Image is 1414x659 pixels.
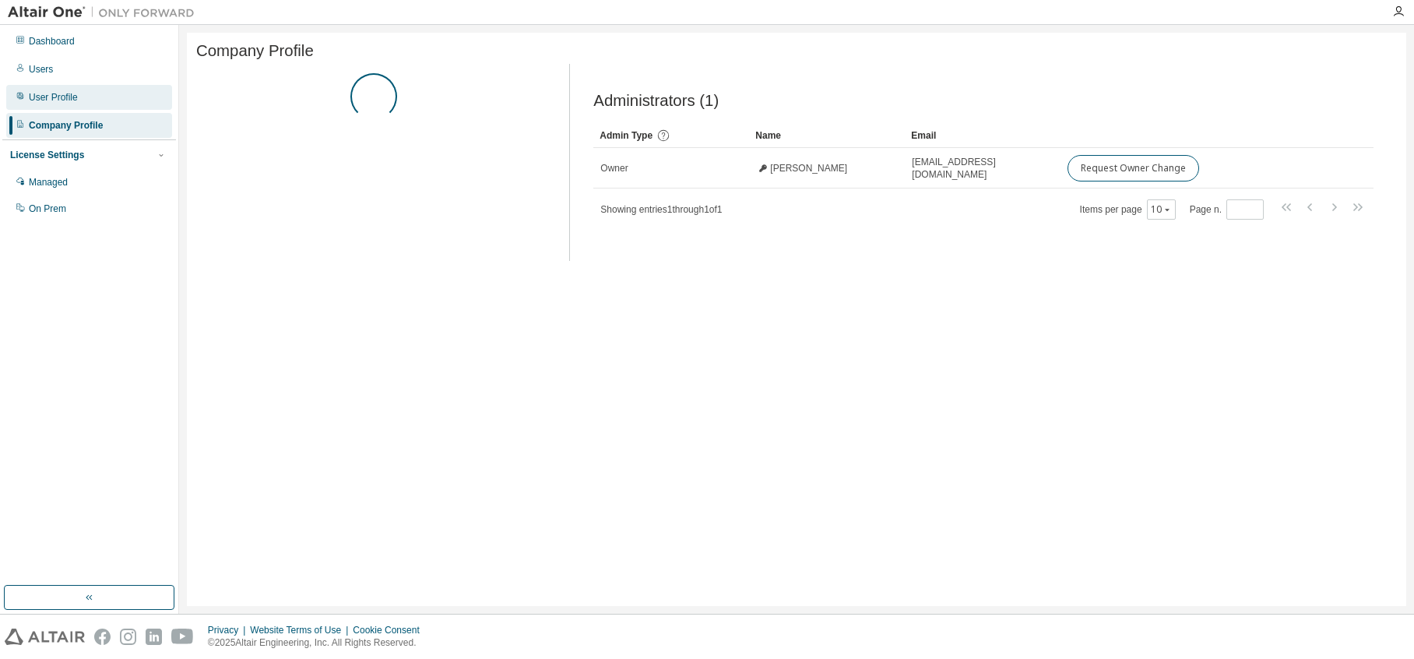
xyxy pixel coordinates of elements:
div: Company Profile [29,119,103,132]
div: Users [29,63,53,76]
span: Owner [600,162,628,174]
div: License Settings [10,149,84,161]
div: On Prem [29,203,66,215]
div: Website Terms of Use [250,624,353,636]
span: Items per page [1080,199,1176,220]
span: [PERSON_NAME] [770,162,847,174]
span: Administrators (1) [593,92,719,110]
span: Admin Type [600,130,652,141]
p: © 2025 Altair Engineering, Inc. All Rights Reserved. [208,636,429,650]
div: Privacy [208,624,250,636]
img: Altair One [8,5,202,20]
span: Company Profile [196,42,314,60]
img: linkedin.svg [146,629,162,645]
img: instagram.svg [120,629,136,645]
div: Managed [29,176,68,189]
img: youtube.svg [171,629,194,645]
div: Name [755,123,899,148]
div: Cookie Consent [353,624,428,636]
img: altair_logo.svg [5,629,85,645]
div: Email [911,123,1054,148]
button: Request Owner Change [1068,155,1199,181]
span: Page n. [1190,199,1264,220]
div: Dashboard [29,35,75,48]
span: [EMAIL_ADDRESS][DOMAIN_NAME] [912,156,1053,181]
img: facebook.svg [94,629,111,645]
button: 10 [1151,203,1172,216]
span: Showing entries 1 through 1 of 1 [600,204,722,215]
div: User Profile [29,91,78,104]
